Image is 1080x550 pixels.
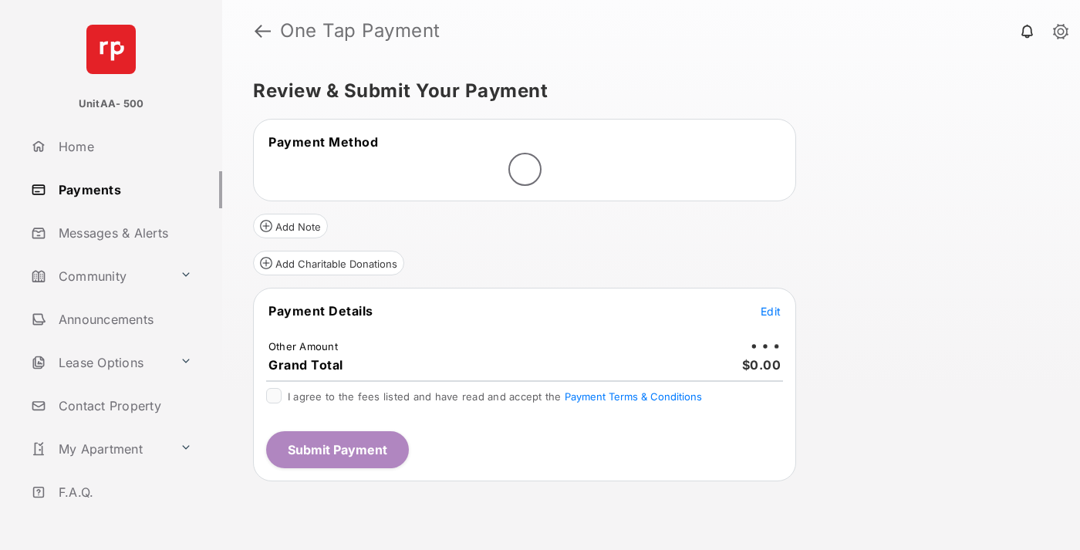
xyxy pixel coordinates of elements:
[25,301,222,338] a: Announcements
[565,390,702,403] button: I agree to the fees listed and have read and accept the
[761,303,781,319] button: Edit
[268,134,378,150] span: Payment Method
[253,214,328,238] button: Add Note
[253,82,1037,100] h5: Review & Submit Your Payment
[25,214,222,251] a: Messages & Alerts
[268,303,373,319] span: Payment Details
[280,22,440,40] strong: One Tap Payment
[25,430,174,467] a: My Apartment
[79,96,144,112] p: UnitAA- 500
[761,305,781,318] span: Edit
[266,431,409,468] button: Submit Payment
[25,258,174,295] a: Community
[742,357,781,373] span: $0.00
[25,171,222,208] a: Payments
[25,387,222,424] a: Contact Property
[253,251,404,275] button: Add Charitable Donations
[268,357,343,373] span: Grand Total
[25,344,174,381] a: Lease Options
[25,474,222,511] a: F.A.Q.
[268,339,339,353] td: Other Amount
[25,128,222,165] a: Home
[86,25,136,74] img: svg+xml;base64,PHN2ZyB4bWxucz0iaHR0cDovL3d3dy53My5vcmcvMjAwMC9zdmciIHdpZHRoPSI2NCIgaGVpZ2h0PSI2NC...
[288,390,702,403] span: I agree to the fees listed and have read and accept the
